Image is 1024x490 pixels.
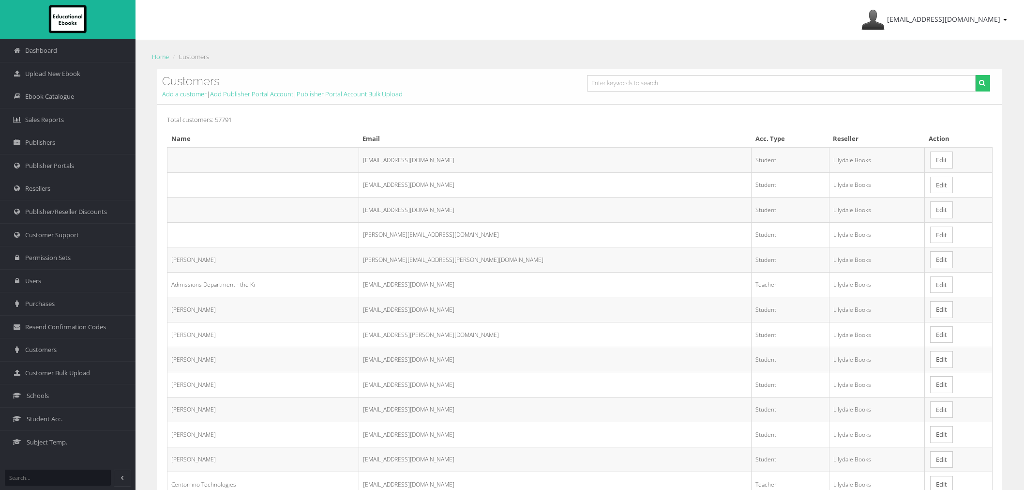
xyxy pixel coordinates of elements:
[162,89,997,99] div: | |
[25,230,79,240] span: Customer Support
[829,372,925,398] td: Lilydale Books
[25,368,90,378] span: Customer Bulk Upload
[27,414,62,424] span: Student Acc.
[930,152,953,168] a: Edit
[829,247,925,273] td: Lilydale Books
[752,447,829,472] td: Student
[359,247,752,273] td: [PERSON_NAME][EMAIL_ADDRESS][PERSON_NAME][DOMAIN_NAME]
[152,52,169,61] a: Home
[930,326,953,343] a: Edit
[829,447,925,472] td: Lilydale Books
[752,372,829,398] td: Student
[752,422,829,447] td: Student
[167,422,359,447] td: [PERSON_NAME]
[167,447,359,472] td: [PERSON_NAME]
[930,276,953,293] a: Edit
[829,272,925,297] td: Lilydale Books
[25,276,41,286] span: Users
[25,184,50,193] span: Resellers
[752,172,829,198] td: Student
[25,46,57,55] span: Dashboard
[829,147,925,172] td: Lilydale Books
[829,222,925,247] td: Lilydale Books
[359,130,752,148] th: Email
[167,397,359,422] td: [PERSON_NAME]
[930,251,953,268] a: Edit
[167,130,359,148] th: Name
[359,447,752,472] td: [EMAIL_ADDRESS][DOMAIN_NAME]
[829,397,925,422] td: Lilydale Books
[930,177,953,194] a: Edit
[297,90,403,98] a: Publisher Portal Account Bulk Upload
[167,297,359,322] td: [PERSON_NAME]
[359,372,752,398] td: [EMAIL_ADDRESS][DOMAIN_NAME]
[752,322,829,347] td: Student
[829,172,925,198] td: Lilydale Books
[752,247,829,273] td: Student
[359,272,752,297] td: [EMAIL_ADDRESS][DOMAIN_NAME]
[752,272,829,297] td: Teacher
[752,397,829,422] td: Student
[887,15,1000,24] span: [EMAIL_ADDRESS][DOMAIN_NAME]
[167,114,993,125] p: Total customers: 57791
[930,376,953,393] a: Edit
[162,75,997,88] h3: Customers
[25,322,106,332] span: Resend Confirmation Codes
[167,322,359,347] td: [PERSON_NAME]
[359,422,752,447] td: [EMAIL_ADDRESS][DOMAIN_NAME]
[752,347,829,372] td: Student
[210,90,293,98] a: Add Publisher Portal Account
[170,52,209,62] li: Customers
[752,297,829,322] td: Student
[359,222,752,247] td: [PERSON_NAME][EMAIL_ADDRESS][DOMAIN_NAME]
[829,347,925,372] td: Lilydale Books
[25,161,74,170] span: Publisher Portals
[829,422,925,447] td: Lilydale Books
[25,299,55,308] span: Purchases
[930,426,953,443] a: Edit
[359,172,752,198] td: [EMAIL_ADDRESS][DOMAIN_NAME]
[25,92,74,101] span: Ebook Catalogue
[25,345,57,354] span: Customers
[861,8,885,31] img: Avatar
[925,130,993,148] th: Action
[27,438,67,447] span: Subject Temp.
[752,222,829,247] td: Student
[27,391,49,400] span: Schools
[829,297,925,322] td: Lilydale Books
[25,138,55,147] span: Publishers
[167,347,359,372] td: [PERSON_NAME]
[587,75,976,92] input: Enter keywords to search...
[752,147,829,172] td: Student
[359,322,752,347] td: [EMAIL_ADDRESS][PERSON_NAME][DOMAIN_NAME]
[162,90,207,98] a: Add a customer
[930,351,953,368] a: Edit
[359,397,752,422] td: [EMAIL_ADDRESS][DOMAIN_NAME]
[829,198,925,223] td: Lilydale Books
[930,201,953,218] a: Edit
[829,130,925,148] th: Reseller
[359,198,752,223] td: [EMAIL_ADDRESS][DOMAIN_NAME]
[359,347,752,372] td: [EMAIL_ADDRESS][DOMAIN_NAME]
[5,470,111,486] input: Search...
[359,297,752,322] td: [EMAIL_ADDRESS][DOMAIN_NAME]
[359,147,752,172] td: [EMAIL_ADDRESS][DOMAIN_NAME]
[25,115,64,124] span: Sales Reports
[25,69,80,78] span: Upload New Ebook
[25,207,107,216] span: Publisher/Reseller Discounts
[930,401,953,418] a: Edit
[930,227,953,244] a: Edit
[930,451,953,468] a: Edit
[25,253,71,262] span: Permission Sets
[167,272,359,297] td: Admissions Department - the Ki
[829,322,925,347] td: Lilydale Books
[167,247,359,273] td: [PERSON_NAME]
[167,372,359,398] td: [PERSON_NAME]
[930,301,953,318] a: Edit
[752,130,829,148] th: Acc. Type
[752,198,829,223] td: Student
